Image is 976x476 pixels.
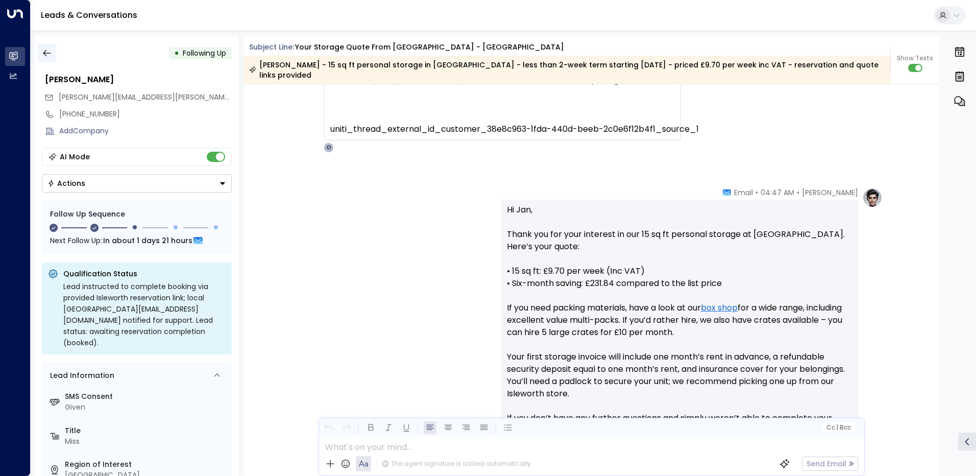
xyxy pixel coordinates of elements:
[183,48,226,58] span: Following Up
[340,421,353,434] button: Redo
[249,60,885,80] div: [PERSON_NAME] - 15 sq ft personal storage in [GEOGRAPHIC_DATA] - less than 2-week term starting [...
[63,281,226,348] div: Lead instructed to complete booking via provided Isleworth reservation link; local [GEOGRAPHIC_DA...
[60,152,90,162] div: AI Mode
[65,436,228,447] div: Miss
[822,423,855,433] button: Cc|Bcc
[322,421,335,434] button: Undo
[45,74,232,86] div: [PERSON_NAME]
[59,109,232,120] div: [PHONE_NUMBER]
[65,425,228,436] label: Title
[59,126,232,136] div: AddCompany
[836,424,838,431] span: |
[734,187,753,198] span: Email
[897,54,933,63] span: Show Texts
[50,209,224,220] div: Follow Up Sequence
[797,187,799,198] span: •
[42,174,232,193] button: Actions
[701,302,738,314] a: box shop
[802,187,858,198] span: [PERSON_NAME]
[42,174,232,193] div: Button group with a nested menu
[174,44,179,62] div: •
[324,142,334,153] div: O
[103,235,192,246] span: In about 1 days 21 hours
[41,9,137,21] a: Leads & Conversations
[46,370,114,381] div: Lead Information
[59,92,289,102] span: [PERSON_NAME][EMAIL_ADDRESS][PERSON_NAME][DOMAIN_NAME]
[862,187,883,208] img: profile-logo.png
[63,269,226,279] p: Qualification Status
[761,187,794,198] span: 04:47 AM
[249,42,294,52] span: Subject Line:
[50,235,224,246] div: Next Follow Up:
[65,459,228,470] label: Region of Interest
[65,402,228,413] div: Given
[65,391,228,402] label: SMS Consent
[295,42,564,53] div: Your storage quote from [GEOGRAPHIC_DATA] - [GEOGRAPHIC_DATA]
[59,92,232,103] span: dotty.chiu@gmail.com
[47,179,85,188] div: Actions
[382,459,531,468] div: The agent signature is added automatically
[826,424,850,431] span: Cc Bcc
[755,187,758,198] span: •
